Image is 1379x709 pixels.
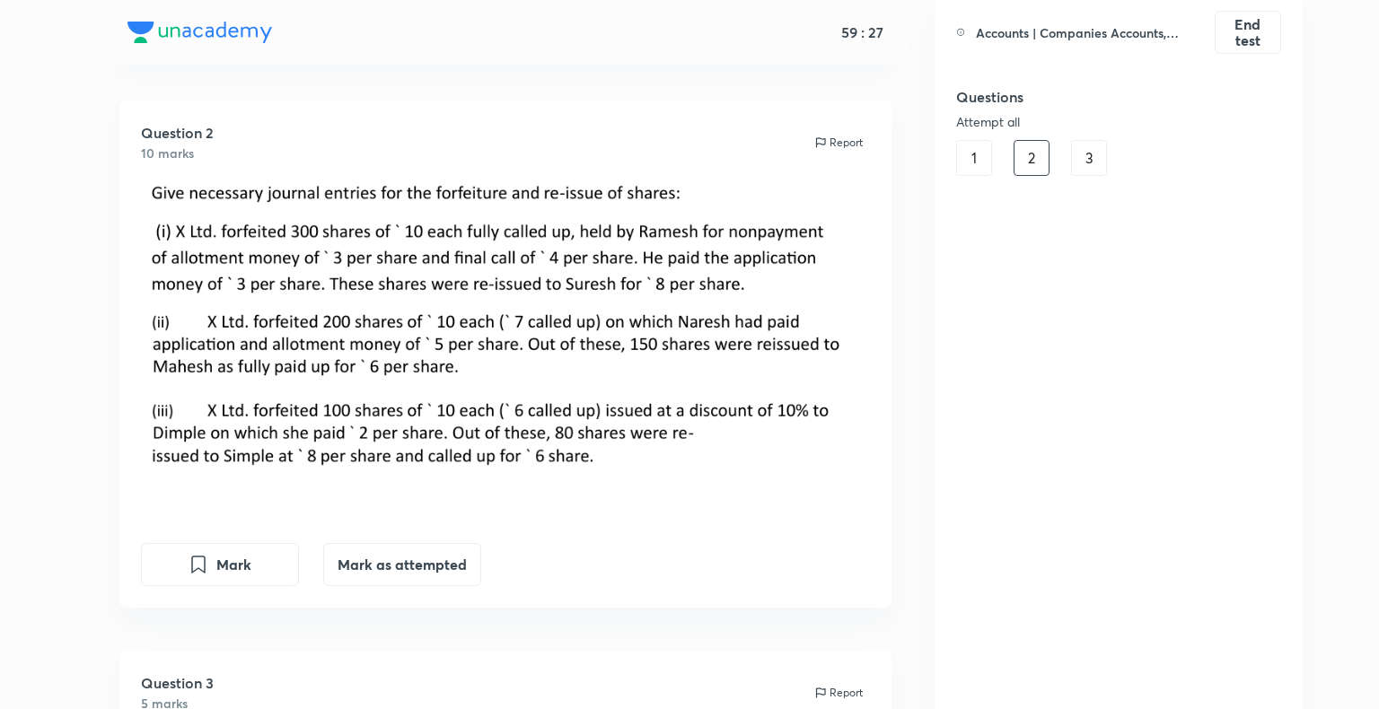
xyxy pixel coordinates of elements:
[830,135,863,151] p: Report
[1071,140,1107,176] div: 3
[956,86,1183,108] h5: Questions
[323,543,481,586] button: Mark as attempted
[141,144,214,162] h6: 10 marks
[141,122,214,144] h5: Question 2
[956,115,1183,129] div: Attempt all
[141,543,299,586] button: Mark
[838,23,865,41] h5: 59 :
[813,136,828,150] img: report icon
[956,140,992,176] div: 1
[865,23,883,41] h5: 27
[141,672,214,694] h5: Question 3
[813,686,828,700] img: report icon
[830,685,863,701] p: Report
[1215,11,1281,54] button: End test
[1014,140,1050,176] div: 2
[976,23,1203,42] h6: Accounts | Companies Accounts, Partnership Accounts, Basics of Accounting
[141,184,871,502] img: 28-08-25-08:25:11-AM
